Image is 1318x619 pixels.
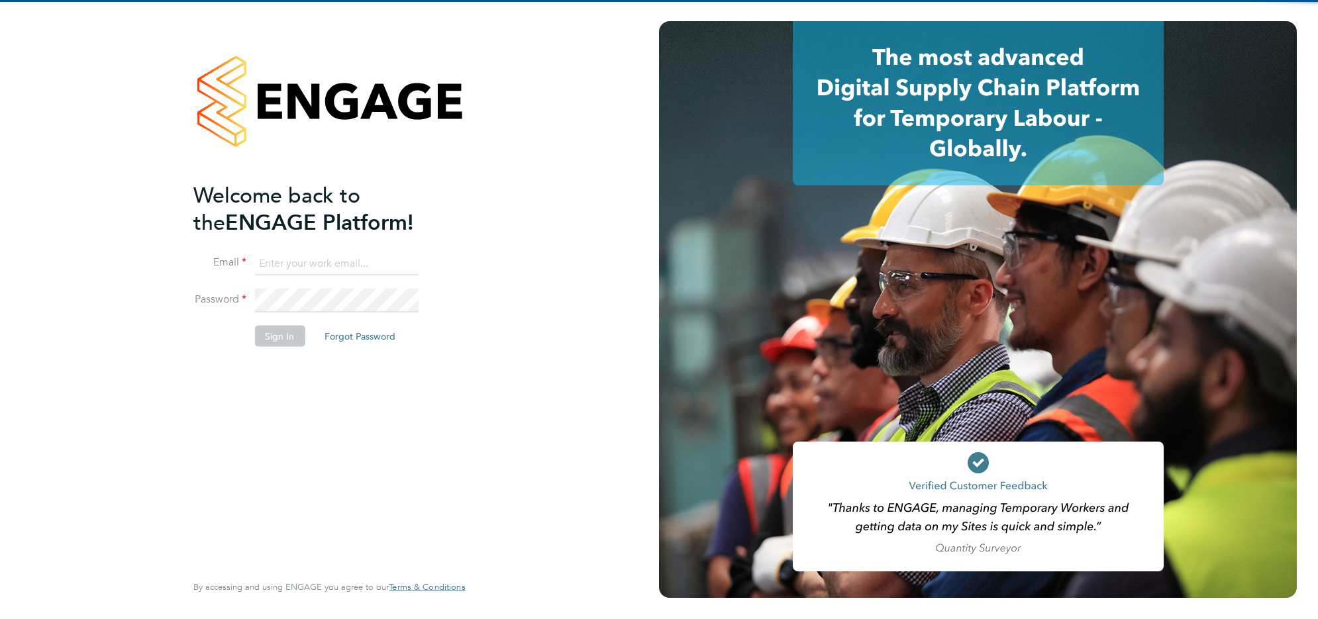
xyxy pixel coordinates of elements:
[254,252,418,275] input: Enter your work email...
[389,582,465,593] a: Terms & Conditions
[193,181,452,236] h2: ENGAGE Platform!
[193,182,360,235] span: Welcome back to the
[193,293,246,307] label: Password
[254,326,305,347] button: Sign In
[314,326,406,347] button: Forgot Password
[193,256,246,269] label: Email
[193,581,465,593] span: By accessing and using ENGAGE you agree to our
